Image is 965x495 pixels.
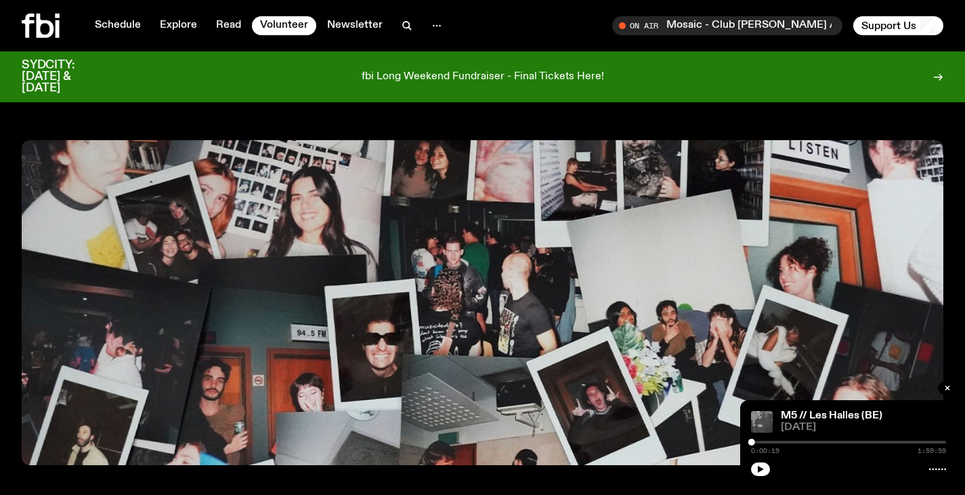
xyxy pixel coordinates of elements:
[252,16,316,35] a: Volunteer
[751,448,779,454] span: 0:00:19
[22,60,108,94] h3: SYDCITY: [DATE] & [DATE]
[22,140,943,465] img: A collage of photographs and polaroids showing FBI volunteers.
[87,16,149,35] a: Schedule
[918,448,946,454] span: 1:59:59
[152,16,205,35] a: Explore
[853,16,943,35] button: Support Us
[781,410,882,421] a: M5 // Les Halles (BE)
[781,423,946,433] span: [DATE]
[319,16,391,35] a: Newsletter
[208,16,249,35] a: Read
[362,71,604,83] p: fbi Long Weekend Fundraiser - Final Tickets Here!
[861,20,916,32] span: Support Us
[612,16,842,35] button: On AirMosaic - Club [PERSON_NAME] Archive 001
